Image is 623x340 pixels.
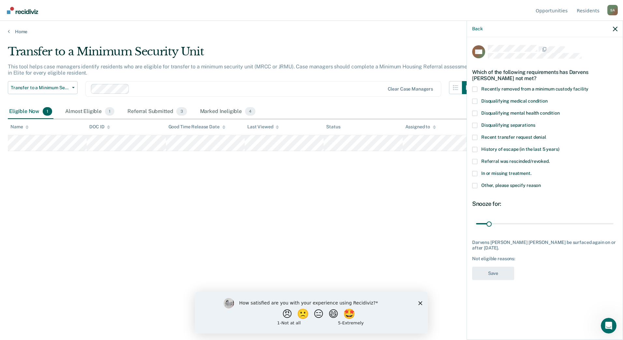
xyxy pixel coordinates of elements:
span: 4 [245,107,255,116]
button: Save [472,267,514,280]
span: History of escape (in the last 5 years) [481,147,559,152]
span: Referral was rescinded/revoked. [481,159,550,164]
div: Almost Eligible [64,105,116,119]
iframe: Survey by Kim from Recidiviz [195,291,428,333]
div: Assigned to [405,124,436,130]
div: S A [607,5,618,15]
span: Recently removed from a minimum custody facility [481,86,588,92]
p: This tool helps case managers identify residents who are eligible for transfer to a minimum secur... [8,64,472,76]
span: Recent transfer request denial [481,135,546,140]
span: 1 [43,107,52,116]
span: Disqualifying mental health condition [481,110,560,116]
span: Transfer to a Minimum Security Unit [11,85,69,91]
div: DOC ID [89,124,110,130]
span: 1 [105,107,114,116]
div: Last Viewed [247,124,279,130]
span: Disqualifying medical condition [481,98,548,104]
button: Back [472,26,483,32]
div: Not eligible reasons: [472,256,617,262]
div: Which of the following requirements has Darvens [PERSON_NAME] not met? [472,64,617,87]
div: Referral Submitted [126,105,188,119]
div: Transfer to a Minimum Security Unit [8,45,475,64]
div: Marked Ineligible [199,105,257,119]
img: Recidiviz [7,7,38,14]
div: Eligible Now [8,105,53,119]
span: In or missing treatment. [481,171,531,176]
div: Clear case managers [388,86,433,92]
div: Good Time Release Date [168,124,225,130]
span: 3 [176,107,187,116]
a: Home [8,29,615,35]
div: Darvens [PERSON_NAME] [PERSON_NAME] be surfaced again on or after [DATE]. [472,240,617,251]
div: Snooze for: [472,200,617,207]
div: Name [10,124,29,130]
span: Other, please specify reason [481,183,541,188]
iframe: Intercom live chat [601,318,616,333]
span: Disqualifying separations [481,122,535,128]
button: Profile dropdown button [607,5,618,15]
div: Status [326,124,340,130]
